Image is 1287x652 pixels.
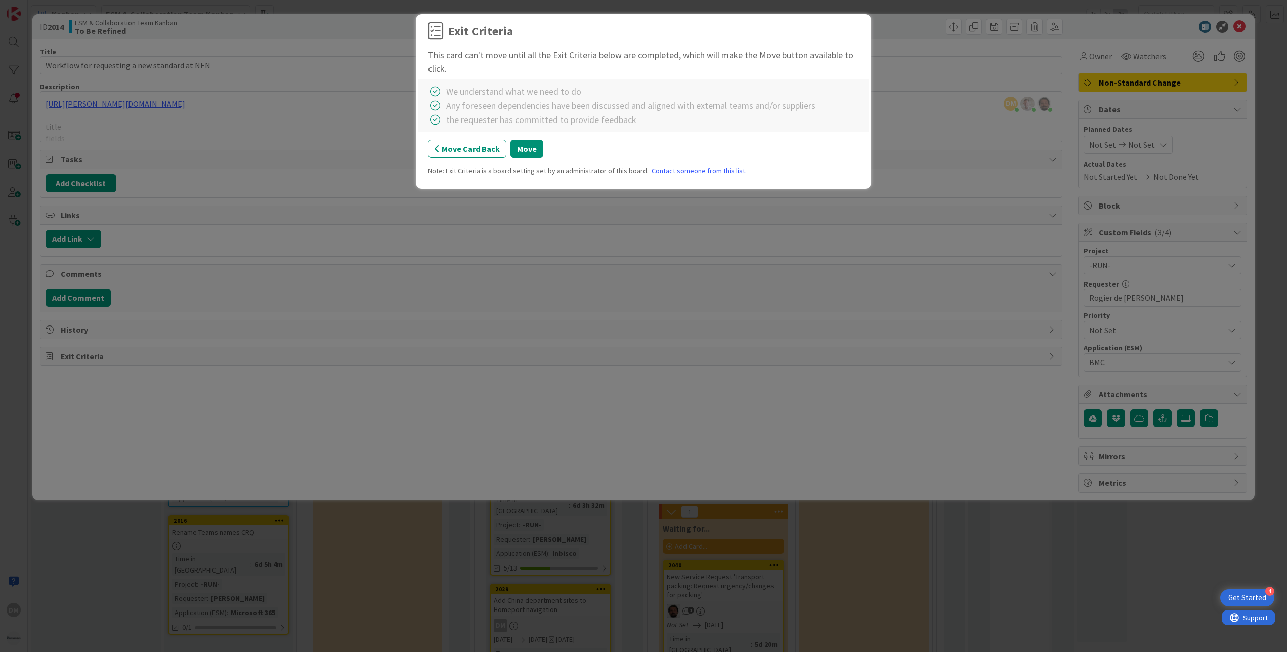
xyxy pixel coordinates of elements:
[448,22,513,40] div: Exit Criteria
[1220,589,1274,606] div: Open Get Started checklist, remaining modules: 4
[652,166,747,176] a: Contact someone from this list.
[446,85,581,98] div: We understand what we need to do
[1265,587,1274,596] div: 4
[428,166,859,176] div: Note: Exit Criteria is a board setting set by an administrator of this board.
[428,140,506,158] button: Move Card Back
[446,113,636,127] div: the requester has committed to provide feedback
[510,140,543,158] button: Move
[446,99,816,112] div: Any foreseen dependencies have been discussed and aligned with external teams and/or suppliers
[428,48,859,75] div: This card can't move until all the Exit Criteria below are completed, which will make the Move bu...
[21,2,46,14] span: Support
[1228,593,1266,603] div: Get Started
